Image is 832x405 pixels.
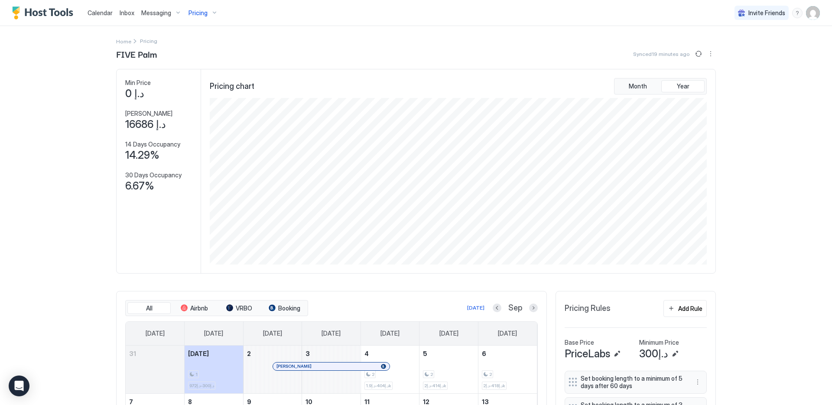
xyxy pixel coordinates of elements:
[125,171,182,179] span: 30 Days Occupancy
[116,38,131,45] span: Home
[125,118,166,131] span: د.إ 16686
[792,8,803,18] div: menu
[565,304,611,314] span: Pricing Rules
[612,349,622,359] button: Edit
[276,363,312,369] span: [PERSON_NAME]
[254,322,291,345] a: Tuesday
[581,375,684,390] span: Set booking length to a minimum of 5 days after 60 days
[419,346,478,394] td: September 5, 2025
[380,330,400,337] span: [DATE]
[125,79,151,87] span: Min Price
[247,350,251,357] span: 2
[172,302,216,314] button: Airbnb
[364,350,369,357] span: 4
[125,140,180,148] span: 14 Days Occupancy
[210,82,254,91] span: Pricing chart
[361,346,419,394] td: September 4, 2025
[302,346,361,394] td: September 3, 2025
[692,377,703,387] div: menu
[276,363,386,369] div: [PERSON_NAME]
[204,330,223,337] span: [DATE]
[190,304,208,312] span: Airbnb
[677,82,689,90] span: Year
[127,302,171,314] button: All
[467,304,484,312] div: [DATE]
[372,372,374,377] span: 2
[278,304,300,312] span: Booking
[372,322,408,345] a: Thursday
[693,49,704,59] button: Sync prices
[12,7,77,20] a: Host Tools Logo
[146,330,165,337] span: [DATE]
[125,149,159,162] span: 14.29%
[185,346,243,362] a: September 1, 2025
[116,36,131,46] div: Breadcrumb
[705,49,716,59] div: menu
[478,346,537,394] td: September 6, 2025
[188,9,208,17] span: Pricing
[116,47,157,60] span: FIVE Palm
[129,350,136,357] span: 31
[705,49,716,59] button: More options
[424,383,446,389] span: د.إ414-د.إ2k
[125,110,172,118] span: [PERSON_NAME]
[661,80,705,92] button: Year
[195,322,232,345] a: Monday
[639,347,668,360] span: د.إ300
[565,339,594,346] span: Base Price
[195,372,198,377] span: 1
[9,376,29,396] div: Open Intercom Messenger
[361,346,419,362] a: September 4, 2025
[565,347,610,360] span: PriceLabs
[120,8,134,17] a: Inbox
[185,346,244,394] td: September 1, 2025
[748,9,785,17] span: Invite Friends
[302,346,361,362] a: September 3, 2025
[141,9,171,17] span: Messaging
[663,300,707,317] button: Add Rule
[478,346,537,362] a: September 6, 2025
[529,304,538,312] button: Next month
[806,6,820,20] div: User profile
[629,82,647,90] span: Month
[423,350,427,357] span: 5
[88,8,113,17] a: Calendar
[218,302,261,314] button: VRBO
[126,346,184,362] a: August 31, 2025
[120,9,134,16] span: Inbox
[670,349,680,359] button: Edit
[322,330,341,337] span: [DATE]
[189,383,214,389] span: د.إ300-د.إ972
[313,322,349,345] a: Wednesday
[116,36,131,46] a: Home
[439,330,458,337] span: [DATE]
[466,303,486,313] button: [DATE]
[482,350,486,357] span: 6
[489,372,492,377] span: 2
[508,303,522,313] span: Sep
[430,372,433,377] span: 2
[678,304,702,313] div: Add Rule
[431,322,467,345] a: Friday
[498,330,517,337] span: [DATE]
[137,322,173,345] a: Sunday
[305,350,310,357] span: 3
[616,80,660,92] button: Month
[633,51,690,57] span: Synced 19 minutes ago
[140,38,157,44] span: Breadcrumb
[692,377,703,387] button: More options
[263,302,306,314] button: Booking
[419,346,478,362] a: September 5, 2025
[243,346,302,394] td: September 2, 2025
[483,383,505,389] span: د.إ418-د.إ2k
[126,346,185,394] td: August 31, 2025
[263,330,282,337] span: [DATE]
[125,180,154,193] span: 6.67%
[639,339,679,346] span: Minimum Price
[366,383,391,389] span: د.إ404-د.إ1.9k
[188,350,209,357] span: [DATE]
[614,78,707,95] div: tab-group
[125,300,308,317] div: tab-group
[146,304,153,312] span: All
